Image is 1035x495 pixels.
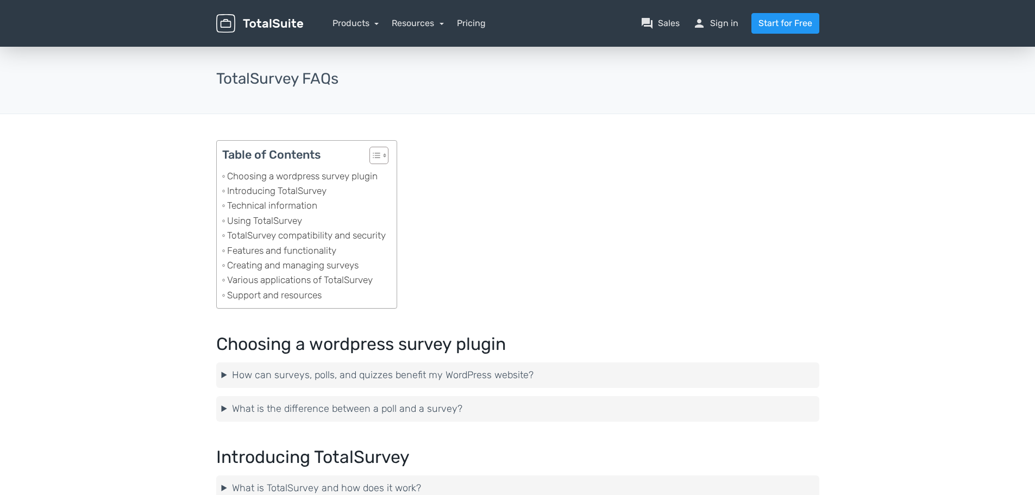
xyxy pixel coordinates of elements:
a: Features and functionality [222,243,336,258]
a: Products [333,18,379,28]
h3: TotalSurvey FAQs [216,71,819,87]
a: Resources [392,18,444,28]
a: question_answerSales [641,17,680,30]
a: Choosing a wordpress survey plugin [222,169,378,184]
a: Pricing [457,17,486,30]
a: Introducing TotalSurvey [222,184,327,198]
a: Creating and managing surveys [222,258,359,273]
a: Various applications of TotalSurvey [222,273,373,287]
a: Support and resources [222,288,322,303]
summary: How can surveys, polls, and quizzes benefit my WordPress website? [222,368,814,383]
img: TotalSuite for WordPress [216,14,303,33]
a: personSign in [693,17,738,30]
a: Toggle Table of Content [361,146,386,169]
h2: Choosing a wordpress survey plugin [216,335,819,354]
h2: Introducing TotalSurvey [216,448,819,467]
a: Using TotalSurvey [222,214,302,228]
a: Start for Free [751,13,819,34]
span: person [693,17,706,30]
span: question_answer [641,17,654,30]
a: TotalSurvey compatibility and security [222,228,386,243]
a: Technical information [222,198,317,213]
summary: What is the difference between a poll and a survey? [222,402,814,416]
